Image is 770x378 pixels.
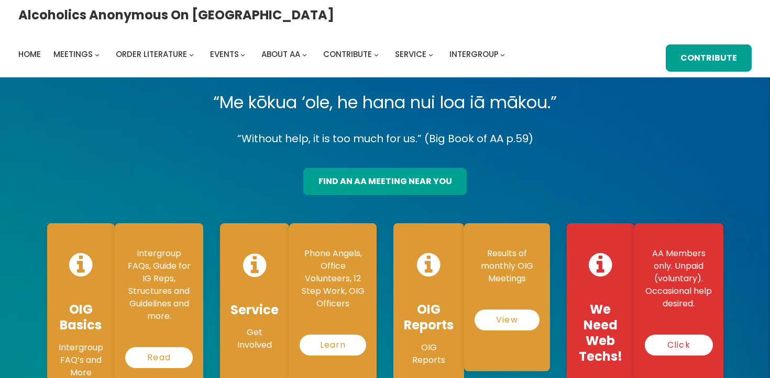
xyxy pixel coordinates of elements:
[210,49,239,60] span: Events
[404,302,454,333] h4: OIG Reports
[261,47,300,62] a: About AA
[475,310,540,330] a: View Reports
[230,326,279,351] p: Get Involved
[395,49,426,60] span: Service
[300,335,366,356] a: Learn More…
[18,49,41,60] span: Home
[645,335,712,356] a: Click here
[18,4,334,26] a: Alcoholics Anonymous on [GEOGRAPHIC_DATA]
[428,52,433,56] button: Service submenu
[300,247,366,310] p: Phone Angels, Office Volunteers, 12 Step Work, OIG Officers
[18,47,41,62] a: Home
[53,47,93,62] a: Meetings
[404,341,454,366] p: OIG Reports
[125,347,193,368] a: Read More…
[395,47,426,62] a: Service
[303,168,466,195] a: find an aa meeting near you
[666,44,752,72] a: Contribute
[230,302,279,318] h4: Service
[125,247,193,323] p: Intergroup FAQs, Guide for IG Reps, Structures and Guidelines and more.
[240,52,245,56] button: Events submenu
[210,47,239,62] a: Events
[53,49,93,60] span: Meetings
[58,302,104,333] h4: OIG Basics
[39,88,732,117] p: “Me kōkua ‘ole, he hana nui loa iā mākou.”
[577,302,624,364] h4: We Need Web Techs!
[449,47,499,62] a: Intergroup
[261,49,300,60] span: About AA
[189,52,194,56] button: Order Literature submenu
[645,247,712,310] p: AA Members only. Unpaid (voluntary). Occasional help desired.
[95,52,100,56] button: Meetings submenu
[323,49,372,60] span: Contribute
[39,130,732,148] p: “Without help, it is too much for us.” (Big Book of AA p.59)
[323,47,372,62] a: Contribute
[374,52,379,56] button: Contribute submenu
[302,52,307,56] button: About AA submenu
[500,52,505,56] button: Intergroup submenu
[449,49,499,60] span: Intergroup
[475,247,540,285] p: Results of monthly OIG Meetings
[116,49,187,60] span: Order Literature
[18,47,509,62] nav: Intergroup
